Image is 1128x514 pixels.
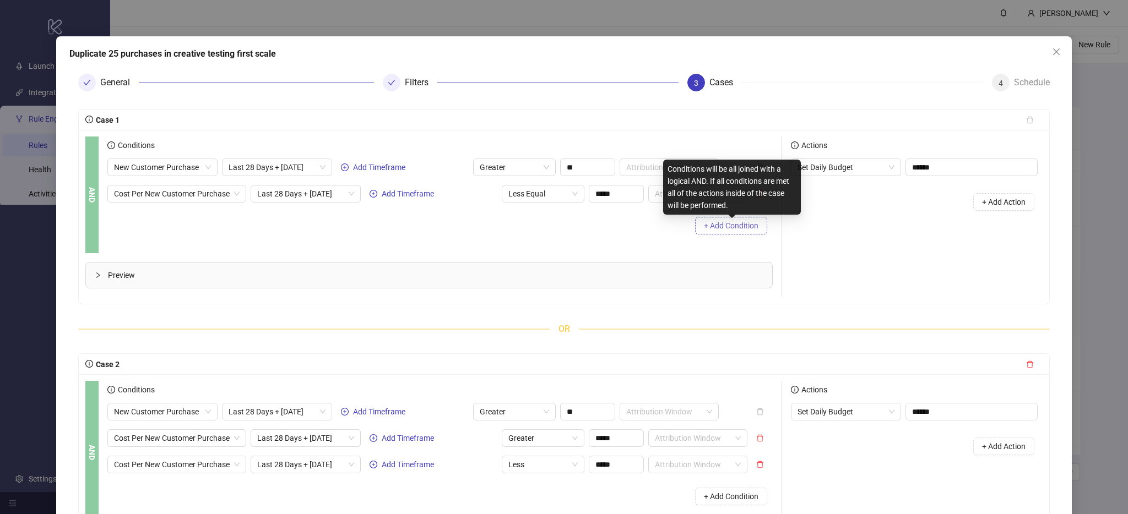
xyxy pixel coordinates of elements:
[388,79,395,86] span: check
[695,488,767,505] button: + Add Condition
[370,434,377,442] span: plus-circle
[999,79,1003,88] span: 4
[709,74,742,91] div: Cases
[756,434,764,442] span: delete
[341,163,349,171] span: plus-circle
[799,385,827,394] span: Actions
[1048,43,1065,61] button: Close
[83,79,91,86] span: check
[85,360,93,368] span: info-circle
[791,386,799,393] span: info-circle
[86,187,98,203] b: AND
[799,141,827,150] span: Actions
[480,159,549,176] span: Greater
[257,430,354,446] span: Last 28 Days + Today
[365,187,438,200] button: Add Timeframe
[370,461,377,468] span: plus-circle
[508,185,578,202] span: Less Equal
[353,407,405,416] span: Add Timeframe
[114,456,240,473] span: Cost Per New Customer Purchase
[95,272,101,278] span: collapsed
[405,74,437,91] div: Filters
[1026,360,1034,368] span: delete
[798,403,894,420] span: Set Daily Budget
[114,185,240,202] span: Cost Per New Customer Purchase
[93,116,120,124] span: Case 1
[365,431,438,445] button: Add Timeframe
[100,74,139,91] div: General
[229,403,326,420] span: Last 28 Days + Today
[382,460,434,469] span: Add Timeframe
[337,161,410,174] button: Add Timeframe
[115,385,155,394] span: Conditions
[229,159,326,176] span: Last 28 Days + Today
[704,221,758,230] span: + Add Condition
[115,141,155,150] span: Conditions
[382,434,434,442] span: Add Timeframe
[257,185,354,202] span: Last 28 Days + Today
[973,193,1034,211] button: + Add Action
[114,430,240,446] span: Cost Per New Customer Purchase
[704,492,758,501] span: + Add Condition
[108,269,763,281] span: Preview
[114,403,211,420] span: New Customer Purchase
[973,438,1034,455] button: + Add Action
[1038,403,1063,420] button: delete
[86,445,98,460] b: AND
[747,158,773,176] button: delete
[694,79,698,88] span: 3
[370,190,377,198] span: plus-circle
[747,403,773,420] button: delete
[107,141,115,149] span: info-circle
[365,458,438,471] button: Add Timeframe
[337,405,410,418] button: Add Timeframe
[93,360,120,369] span: Case 2
[798,159,894,176] span: Set Daily Budget
[982,198,1026,206] span: + Add Action
[1017,111,1043,129] button: delete
[1017,356,1043,373] button: delete
[107,386,115,393] span: info-circle
[86,263,772,288] div: Preview
[695,217,767,234] button: + Add Condition
[747,429,773,447] button: delete
[341,408,349,415] span: plus-circle
[382,189,434,198] span: Add Timeframe
[550,322,579,336] span: OR
[1014,74,1050,91] div: Schedule
[85,116,93,123] span: info-circle
[663,160,801,215] div: Conditions will be all joined with a logical AND. If all conditions are met all of the actions in...
[756,461,764,468] span: delete
[353,163,405,172] span: Add Timeframe
[1038,158,1063,176] button: delete
[508,430,578,446] span: Greater
[747,456,773,473] button: delete
[1052,47,1061,56] span: close
[982,442,1026,451] span: + Add Action
[69,47,1058,61] div: Duplicate 25 purchases in creative testing first scale
[480,403,549,420] span: Greater
[114,159,211,176] span: New Customer Purchase
[257,456,354,473] span: Last 28 Days + Today
[508,456,578,473] span: Less
[791,141,799,149] span: info-circle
